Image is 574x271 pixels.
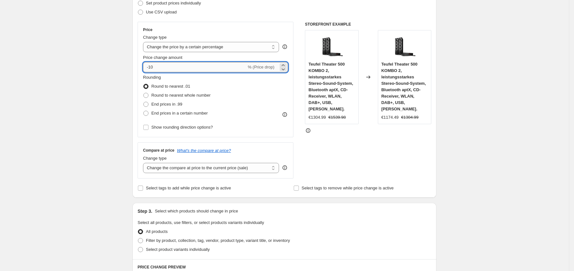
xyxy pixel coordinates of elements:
[248,65,274,69] span: % (Price drop)
[302,186,394,190] span: Select tags to remove while price change is active
[308,114,326,121] div: €1304.99
[143,55,182,60] span: Price change amount
[138,208,152,214] h2: Step 3.
[151,111,208,116] span: End prices in a certain number
[155,208,238,214] p: Select which products should change in price
[143,75,161,80] span: Rounding
[151,125,213,130] span: Show rounding direction options?
[381,114,399,121] div: €1174.49
[392,34,417,59] img: 61ndDuSTsLL_80x.jpg
[146,186,231,190] span: Select tags to add while price change is active
[143,35,167,40] span: Change type
[143,148,174,153] h3: Compare at price
[401,114,419,121] strike: €1304.99
[308,62,353,111] span: Teufel Theater 500 KOMBO 2, leistungsstarkes Stereo-Sound-System, Bluetooth aptX, CD-Receiver, WL...
[151,102,182,107] span: End prices in .99
[282,164,288,171] div: help
[177,148,231,153] button: What's the compare at price?
[146,247,210,252] span: Select product variants individually
[329,114,346,121] strike: €1539.98
[143,62,246,72] input: -15
[143,27,152,32] h3: Price
[146,1,201,5] span: Set product prices individually
[151,93,211,98] span: Round to nearest whole number
[146,238,290,243] span: Filter by product, collection, tag, vendor, product type, variant title, or inventory
[319,34,345,59] img: 61ndDuSTsLL_80x.jpg
[146,10,177,14] span: Use CSV upload
[151,84,190,89] span: Round to nearest .01
[381,62,426,111] span: Teufel Theater 500 KOMBO 2, leistungsstarkes Stereo-Sound-System, Bluetooth aptX, CD-Receiver, WL...
[138,220,264,225] span: Select all products, use filters, or select products variants individually
[146,229,168,234] span: All products
[282,44,288,50] div: help
[305,22,431,27] h6: STOREFRONT EXAMPLE
[143,156,167,161] span: Change type
[138,265,431,270] h6: PRICE CHANGE PREVIEW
